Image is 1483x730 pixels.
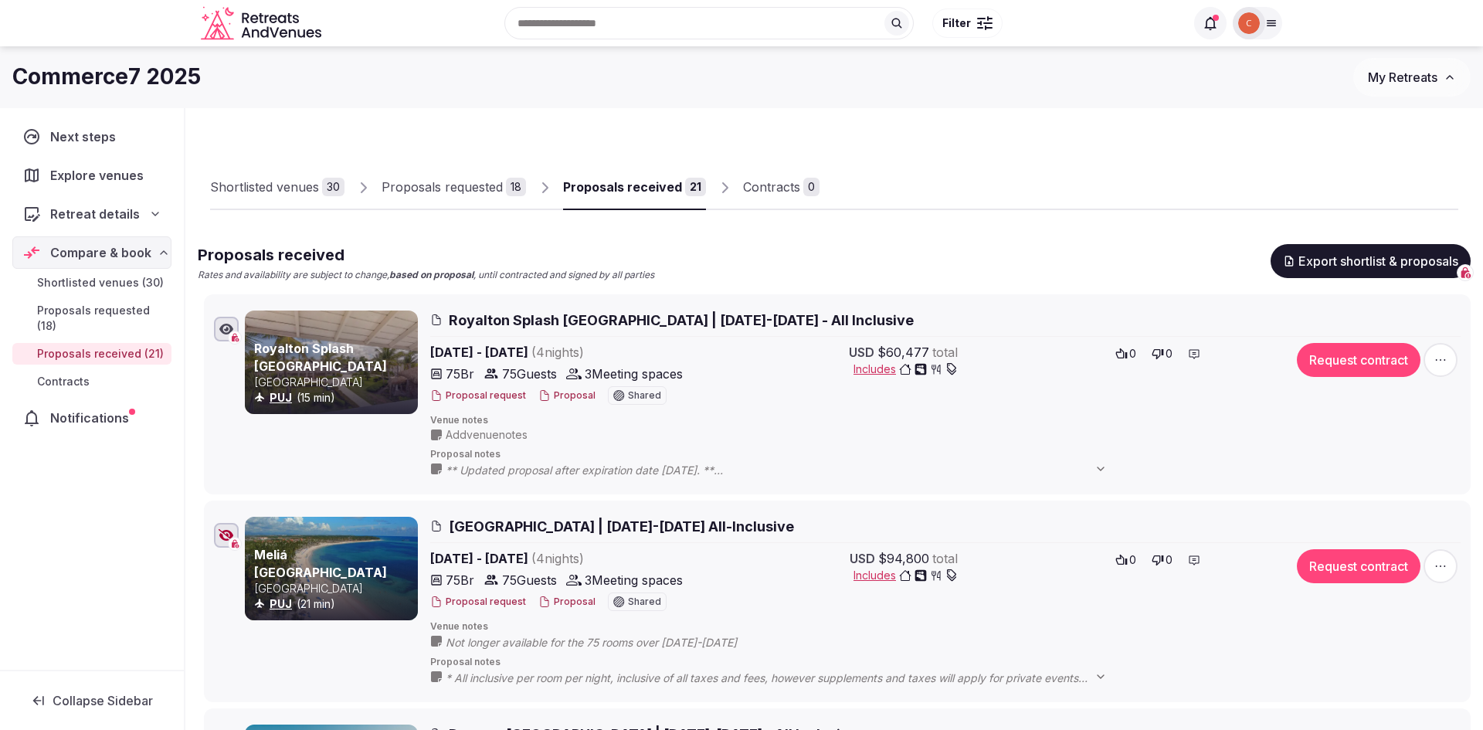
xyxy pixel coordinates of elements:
[446,463,1122,478] span: ** Updated proposal after expiration date [DATE]. ** ALL-INCLUSIVE RATE INCLUSIONS • Luxurious ac...
[531,551,584,566] span: ( 4 night s )
[322,178,344,196] div: 30
[50,243,151,262] span: Compare & book
[382,178,503,196] div: Proposals requested
[563,178,682,196] div: Proposals received
[449,311,914,330] span: Royalton Splash [GEOGRAPHIC_DATA] | [DATE]-[DATE] - All Inclusive
[270,597,292,610] a: PUJ
[270,596,292,612] button: PUJ
[430,620,1461,633] span: Venue notes
[1129,346,1136,362] span: 0
[1166,552,1172,568] span: 0
[198,269,654,282] p: Rates and availability are subject to change, , until contracted and signed by all parties
[254,547,387,579] a: Meliá [GEOGRAPHIC_DATA]
[446,427,528,443] span: Add venue notes
[743,178,800,196] div: Contracts
[37,346,164,362] span: Proposals received (21)
[1368,70,1437,85] span: My Retreats
[1297,549,1420,583] button: Request contract
[210,165,344,210] a: Shortlisted venues30
[1166,346,1172,362] span: 0
[850,549,875,568] span: USD
[446,571,474,589] span: 75 Br
[12,684,171,718] button: Collapse Sidebar
[430,389,526,402] button: Proposal request
[538,596,596,609] button: Proposal
[430,549,702,568] span: [DATE] - [DATE]
[853,362,958,377] button: Includes
[198,244,654,266] h2: Proposals received
[430,596,526,609] button: Proposal request
[37,275,164,290] span: Shortlisted venues (30)
[502,571,557,589] span: 75 Guests
[942,15,971,31] span: Filter
[849,343,874,362] span: USD
[1111,343,1141,365] button: 0
[201,6,324,41] svg: Retreats and Venues company logo
[254,581,415,596] p: [GEOGRAPHIC_DATA]
[1111,549,1141,571] button: 0
[37,303,165,334] span: Proposals requested (18)
[932,549,958,568] span: total
[563,165,706,210] a: Proposals received21
[1147,549,1177,571] button: 0
[932,8,1003,38] button: Filter
[585,365,683,383] span: 3 Meeting spaces
[446,365,474,383] span: 75 Br
[853,568,958,583] button: Includes
[685,178,706,196] div: 21
[502,365,557,383] span: 75 Guests
[531,345,584,360] span: ( 4 night s )
[201,6,324,41] a: Visit the homepage
[270,390,292,406] button: PUJ
[50,205,140,223] span: Retreat details
[878,549,929,568] span: $94,800
[446,635,768,650] span: Not longer available for the 75 rooms over [DATE]-[DATE]
[50,127,122,146] span: Next steps
[628,391,661,400] span: Shared
[12,272,171,294] a: Shortlisted venues (30)
[430,656,1461,669] span: Proposal notes
[1238,12,1260,34] img: Catalina
[628,597,661,606] span: Shared
[743,165,820,210] a: Contracts0
[449,517,794,536] span: [GEOGRAPHIC_DATA] | [DATE]-[DATE] All-Inclusive
[1271,244,1471,278] button: Export shortlist & proposals
[254,390,415,406] div: (15 min)
[254,341,387,373] a: Royalton Splash [GEOGRAPHIC_DATA]
[538,389,596,402] button: Proposal
[803,178,820,196] div: 0
[506,178,526,196] div: 18
[210,178,319,196] div: Shortlisted venues
[1129,552,1136,568] span: 0
[430,448,1461,461] span: Proposal notes
[1353,58,1471,97] button: My Retreats
[585,571,683,589] span: 3 Meeting spaces
[430,343,702,362] span: [DATE] - [DATE]
[430,414,1461,427] span: Venue notes
[446,671,1122,686] span: * All inclusive per room per night, inclusive of all taxes and fees, however supplements and taxe...
[1297,343,1420,377] button: Request contract
[50,409,135,427] span: Notifications
[932,343,958,362] span: total
[389,269,473,280] strong: based on proposal
[382,165,526,210] a: Proposals requested18
[50,166,150,185] span: Explore venues
[53,693,153,708] span: Collapse Sidebar
[12,402,171,434] a: Notifications
[12,62,201,92] h1: Commerce7 2025
[12,300,171,337] a: Proposals requested (18)
[12,343,171,365] a: Proposals received (21)
[877,343,929,362] span: $60,477
[270,391,292,404] a: PUJ
[12,121,171,153] a: Next steps
[12,159,171,192] a: Explore venues
[12,371,171,392] a: Contracts
[254,375,415,390] p: [GEOGRAPHIC_DATA]
[254,596,415,612] div: (21 min)
[1147,343,1177,365] button: 0
[37,374,90,389] span: Contracts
